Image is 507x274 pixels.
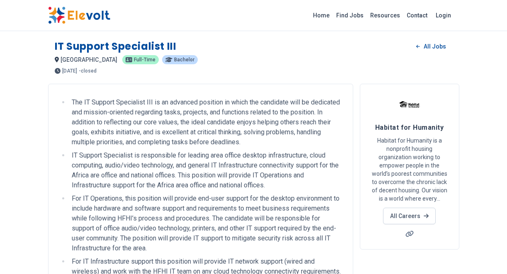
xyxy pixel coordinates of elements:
[431,7,456,24] a: Login
[367,9,403,22] a: Resources
[410,40,452,53] a: All Jobs
[79,68,97,73] p: - closed
[62,68,77,73] span: [DATE]
[383,208,436,224] a: All Careers
[69,150,343,190] li: IT Support Specialist is responsible for leading area office desktop infrastructure, cloud comput...
[48,7,110,24] img: Elevolt
[370,136,449,203] p: Habitat for Humanity is a nonprofit housing organization working to empower people in the world’s...
[69,194,343,253] li: For IT Operations, this position will provide end-user support for the desktop environment to inc...
[375,124,444,131] span: Habitat for Humanity
[403,9,431,22] a: Contact
[399,94,420,115] img: Habitat for Humanity
[333,9,367,22] a: Find Jobs
[61,56,117,63] span: [GEOGRAPHIC_DATA]
[134,57,155,62] span: full-time
[69,97,343,147] li: The IT Support Specialist III is an advanced position in which the candidate will be dedicated an...
[310,9,333,22] a: Home
[55,40,177,53] h1: IT Support Specialist III
[174,57,194,62] span: bachelor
